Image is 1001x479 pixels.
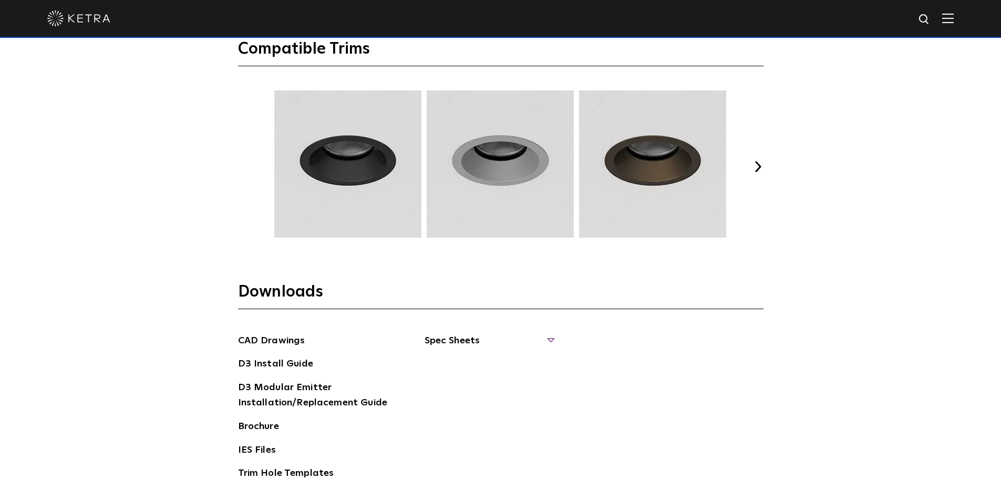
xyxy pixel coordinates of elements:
button: Next [753,161,763,172]
a: IES Files [238,443,276,460]
a: D3 Install Guide [238,356,313,373]
h3: Compatible Trims [238,39,763,66]
img: TRM003.webp [425,90,575,238]
img: TRM002.webp [273,90,423,238]
span: Spec Sheets [425,333,553,356]
img: TRM004.webp [577,90,728,238]
a: D3 Modular Emitter Installation/Replacement Guide [238,380,396,412]
img: Hamburger%20Nav.svg [942,13,954,23]
h3: Downloads [238,282,763,309]
img: search icon [918,13,931,26]
a: Brochure [238,419,279,436]
img: ketra-logo-2019-white [47,11,110,26]
a: CAD Drawings [238,333,305,350]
